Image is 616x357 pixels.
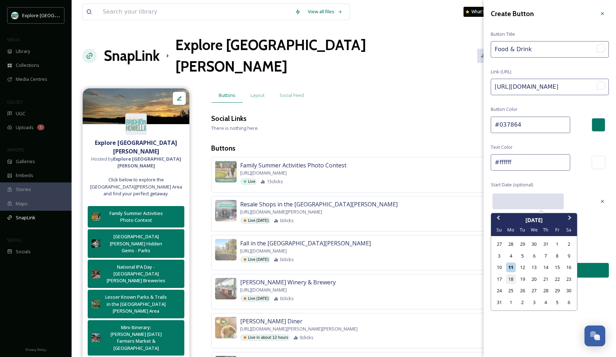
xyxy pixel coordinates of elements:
[104,210,168,224] div: Family Summer Activities Photo Contest
[16,158,35,165] span: Galleries
[240,178,257,185] div: Live
[240,217,270,224] div: Live [DATE]
[88,229,184,258] button: [GEOGRAPHIC_DATA][PERSON_NAME] Hidden Gems - Parks
[518,263,527,272] div: Choose Tuesday, August 12th, 2025
[215,278,237,299] img: 84137be6-5bb5-4859-bdf6-cd91d99faf0d.jpg
[518,274,527,284] div: Choose Tuesday, August 19th, 2025
[92,212,100,221] img: 530110d9-099a-47c6-b3c2-d11fc36d7865.jpg
[240,287,287,293] span: [URL][DOMAIN_NAME]
[464,7,499,17] a: What's New
[211,113,247,124] h3: Social Links
[16,48,30,55] span: Library
[240,256,270,263] div: Live [DATE]
[7,147,24,152] span: WIDGETS
[280,295,294,302] span: 0 clicks
[240,248,287,254] span: [URL][DOMAIN_NAME]
[240,326,358,332] span: [URL][DOMAIN_NAME][PERSON_NAME][PERSON_NAME]
[494,239,504,249] div: Choose Sunday, July 27th, 2025
[88,320,184,356] button: Mini-Itinerary: [PERSON_NAME] [DATE] Farmers Market & [GEOGRAPHIC_DATA]
[529,239,539,249] div: Choose Wednesday, July 30th, 2025
[552,298,562,307] div: Choose Friday, September 5th, 2025
[280,92,304,99] span: Social Feed
[564,263,574,272] div: Choose Saturday, August 16th, 2025
[491,68,511,75] span: Link (URL)
[215,161,237,182] img: 530110d9-099a-47c6-b3c2-d11fc36d7865.jpg
[494,286,504,295] div: Choose Sunday, August 24th, 2025
[86,156,186,169] span: Hosted by
[267,178,283,185] span: 13 clicks
[518,298,527,307] div: Choose Tuesday, September 2nd, 2025
[240,200,398,209] span: Resale Shops in the [GEOGRAPHIC_DATA][PERSON_NAME]
[491,216,577,224] div: [DATE]
[477,49,512,63] button: Analytics
[16,110,25,117] span: UGC
[240,295,270,302] div: Live [DATE]
[7,37,20,42] span: MEDIA
[585,326,605,346] button: Open Chat
[104,264,168,284] div: National IPA Day - [GEOGRAPHIC_DATA][PERSON_NAME] Breweries
[552,225,562,235] div: Fr
[7,99,23,104] span: COLLECT
[37,124,44,130] div: 1
[492,214,503,225] button: Previous Month
[22,12,121,19] span: Explore [GEOGRAPHIC_DATA][PERSON_NAME]
[11,12,19,19] img: 67e7af72-b6c8-455a-acf8-98e6fe1b68aa.avif
[493,239,574,308] div: month 2025-08
[280,256,294,263] span: 0 clicks
[99,4,291,20] input: Search your library
[518,239,527,249] div: Choose Tuesday, July 29th, 2025
[506,239,516,249] div: Choose Monday, July 28th, 2025
[494,274,504,284] div: Choose Sunday, August 17th, 2025
[240,209,322,215] span: [URL][DOMAIN_NAME][PERSON_NAME]
[240,239,371,248] span: Fall in the [GEOGRAPHIC_DATA][PERSON_NAME]
[491,181,533,188] span: Start Date (optional)
[240,334,290,341] div: Live in about 12 hours
[529,263,539,272] div: Choose Wednesday, August 13th, 2025
[25,345,46,353] a: Privacy Policy
[104,324,168,352] div: Mini-Itinerary: [PERSON_NAME] [DATE] Farmers Market & [GEOGRAPHIC_DATA]
[541,225,550,235] div: Th
[564,274,574,284] div: Choose Saturday, August 23rd, 2025
[175,34,477,77] h1: Explore [GEOGRAPHIC_DATA][PERSON_NAME]
[280,217,294,224] span: 0 clicks
[552,263,562,272] div: Choose Friday, August 15th, 2025
[494,251,504,261] div: Choose Sunday, August 3rd, 2025
[518,251,527,261] div: Choose Tuesday, August 5th, 2025
[494,263,504,272] div: Choose Sunday, August 10th, 2025
[251,92,265,99] span: Layout
[541,298,550,307] div: Choose Thursday, September 4th, 2025
[541,239,550,249] div: Choose Thursday, July 31st, 2025
[83,88,189,124] img: %2540trevapeach%25203.png
[529,274,539,284] div: Choose Wednesday, August 20th, 2025
[491,79,609,95] input: To enrich screen reader interactions, please activate Accessibility in Grammarly extension settings
[518,286,527,295] div: Choose Tuesday, August 26th, 2025
[564,239,574,249] div: Choose Saturday, August 2nd, 2025
[529,298,539,307] div: Choose Wednesday, September 3rd, 2025
[518,225,527,235] div: Tu
[552,251,562,261] div: Choose Friday, August 8th, 2025
[552,274,562,284] div: Choose Friday, August 22nd, 2025
[240,317,302,326] span: [PERSON_NAME] Diner
[88,206,184,228] button: Family Summer Activities Photo Contest
[215,200,237,221] img: 9c2f3f3e-11fb-4a41-a41f-4bf17ef1fdfc.jpg
[506,263,516,272] div: Choose Monday, August 11th, 2025
[88,290,184,318] button: Lesser Known Parks & Trails in the [GEOGRAPHIC_DATA][PERSON_NAME] Area
[506,225,516,235] div: Mo
[16,172,33,179] span: Embeds
[491,41,609,58] input: To enrich screen reader interactions, please activate Accessibility in Grammarly extension settings
[529,286,539,295] div: Choose Wednesday, August 27th, 2025
[541,251,550,261] div: Choose Thursday, August 7th, 2025
[541,263,550,272] div: Choose Thursday, August 14th, 2025
[92,300,100,308] img: a4640c85-7424-4525-9bb0-11fce293a3a6.jpg
[529,251,539,261] div: Choose Wednesday, August 6th, 2025
[494,225,504,235] div: Su
[92,333,100,342] img: 62044cd4-f202-44cd-aa22-db3459cd86d8.jpg
[506,298,516,307] div: Choose Monday, September 1st, 2025
[240,170,287,176] span: [URL][DOMAIN_NAME]
[541,286,550,295] div: Choose Thursday, August 28th, 2025
[104,45,160,67] a: SnapLink
[564,251,574,261] div: Choose Saturday, August 9th, 2025
[88,260,184,288] button: National IPA Day - [GEOGRAPHIC_DATA][PERSON_NAME] Breweries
